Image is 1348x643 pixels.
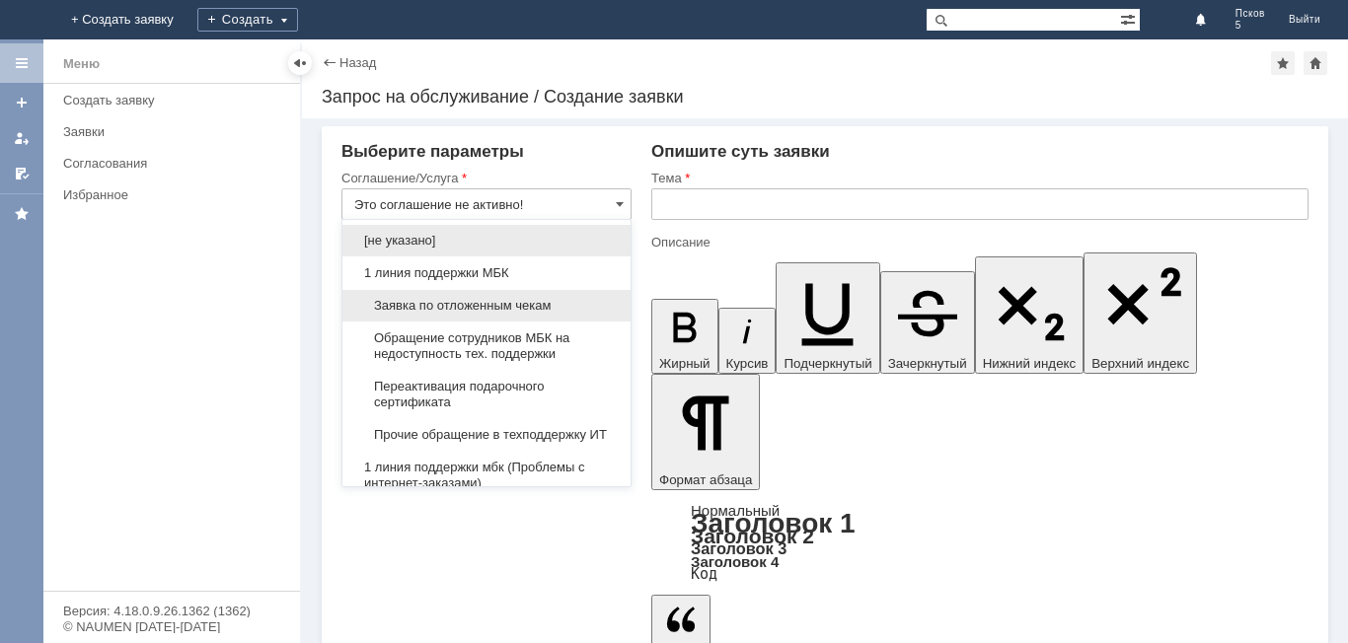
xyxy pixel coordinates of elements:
[354,330,619,362] span: Обращение сотрудников МБК на недоступность тех. поддержки
[659,472,752,487] span: Формат абзаца
[354,298,619,314] span: Заявка по отложенным чекам
[659,356,711,371] span: Жирный
[691,508,856,538] a: Заголовок 1
[651,374,760,490] button: Формат абзаца
[888,356,967,371] span: Зачеркнутый
[288,51,312,75] div: Скрыть меню
[354,233,619,249] span: [не указано]
[975,256,1085,374] button: Нижний индекс
[1120,9,1140,28] span: Расширенный поиск
[880,271,975,374] button: Зачеркнутый
[354,379,619,410] span: Переактивация подарочного сертификата
[691,553,779,570] a: Заголовок 4
[691,502,780,519] a: Нормальный
[63,156,288,171] div: Согласования
[1236,8,1265,20] span: Псков
[354,265,619,281] span: 1 линия поддержки МБК
[983,356,1077,371] span: Нижний индекс
[339,55,376,70] a: Назад
[341,142,524,161] span: Выберите параметры
[651,172,1305,184] div: Тема
[726,356,769,371] span: Курсив
[651,142,830,161] span: Опишите суть заявки
[776,262,879,374] button: Подчеркнутый
[63,187,266,202] div: Избранное
[63,93,288,107] div: Создать заявку
[651,299,718,374] button: Жирный
[1236,20,1265,32] span: 5
[63,605,280,617] div: Версия: 4.18.0.9.26.1362 (1362)
[354,427,619,443] span: Прочие обращение в техподдержку ИТ
[691,539,786,557] a: Заголовок 3
[651,236,1305,249] div: Описание
[1271,51,1295,75] div: Добавить в избранное
[55,148,296,179] a: Согласования
[718,308,777,374] button: Курсив
[691,565,717,583] a: Код
[1304,51,1327,75] div: Сделать домашней страницей
[322,87,1328,107] div: Запрос на обслуживание / Создание заявки
[63,620,280,633] div: © NAUMEN [DATE]-[DATE]
[651,504,1309,581] div: Формат абзаца
[691,525,814,547] a: Заголовок 2
[6,87,37,118] a: Создать заявку
[6,158,37,189] a: Мои согласования
[354,460,619,491] span: 1 линия поддержки мбк (Проблемы с интернет-заказами)
[1084,252,1197,374] button: Верхний индекс
[55,85,296,115] a: Создать заявку
[55,116,296,147] a: Заявки
[6,122,37,154] a: Мои заявки
[197,8,298,32] div: Создать
[341,172,628,184] div: Соглашение/Услуга
[1091,356,1189,371] span: Верхний индекс
[63,52,100,76] div: Меню
[63,124,288,139] div: Заявки
[784,356,871,371] span: Подчеркнутый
